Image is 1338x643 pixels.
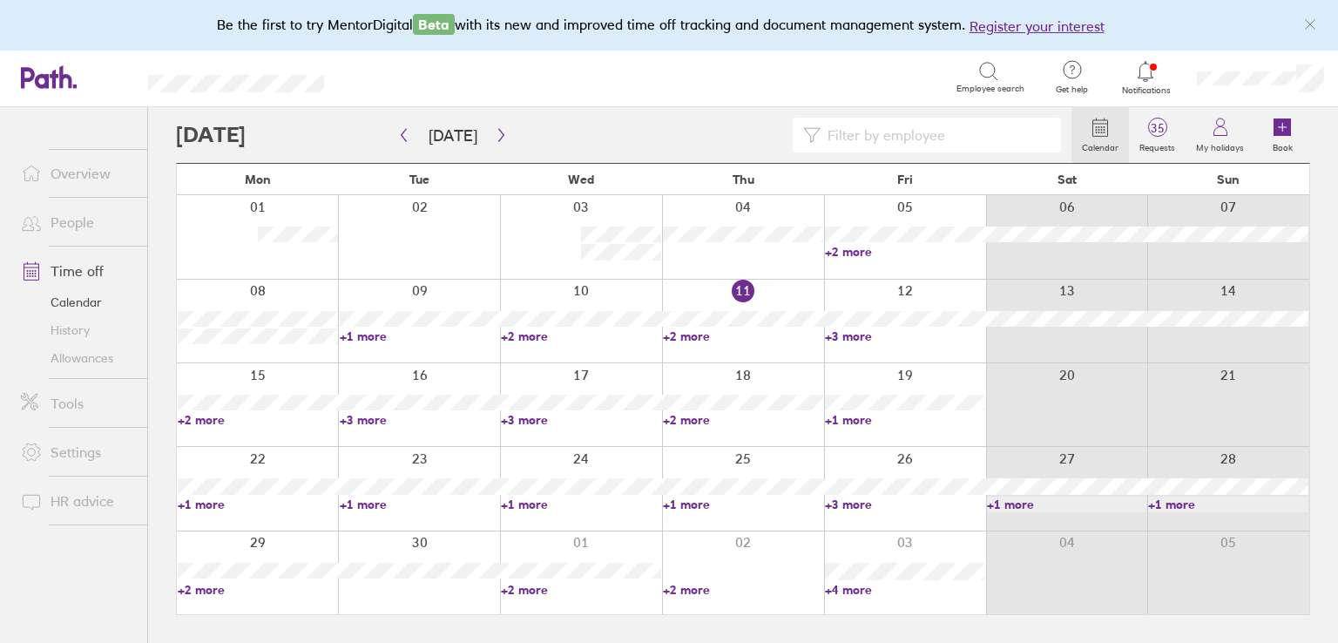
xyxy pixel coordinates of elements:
span: Fri [897,173,913,186]
a: +2 more [178,582,338,598]
a: Overview [7,156,147,191]
span: 35 [1129,121,1186,135]
label: My holidays [1186,138,1254,153]
label: Requests [1129,138,1186,153]
a: Tools [7,386,147,421]
div: Search [371,69,416,85]
span: Employee search [956,84,1024,94]
a: Book [1254,107,1310,163]
a: HR advice [7,484,147,518]
a: +3 more [825,497,985,512]
label: Book [1262,138,1303,153]
a: +1 more [663,497,823,512]
span: Beta [413,14,455,35]
a: Allowances [7,344,147,372]
a: Calendar [1071,107,1129,163]
span: Get help [1044,85,1100,95]
span: Thu [733,173,754,186]
a: +3 more [340,412,500,428]
div: Be the first to try MentorDigital with its new and improved time off tracking and document manage... [217,14,1122,37]
span: Mon [245,173,271,186]
button: Register your interest [970,16,1105,37]
button: [DATE] [415,121,491,150]
label: Calendar [1071,138,1129,153]
input: Filter by employee [821,118,1051,152]
a: +2 more [663,328,823,344]
a: +1 more [825,412,985,428]
a: +4 more [825,582,985,598]
a: Calendar [7,288,147,316]
a: +1 more [340,497,500,512]
a: Settings [7,435,147,470]
span: Wed [568,173,594,186]
span: Tue [409,173,429,186]
a: +1 more [340,328,500,344]
a: +3 more [825,328,985,344]
a: +2 more [501,582,661,598]
a: +2 more [178,412,338,428]
a: Time off [7,254,147,288]
a: +2 more [501,328,661,344]
a: 35Requests [1129,107,1186,163]
a: Notifications [1118,59,1174,96]
a: +2 more [663,412,823,428]
a: History [7,316,147,344]
a: +2 more [825,244,985,260]
a: My holidays [1186,107,1254,163]
a: +1 more [178,497,338,512]
a: +1 more [987,497,1147,512]
a: +3 more [501,412,661,428]
a: People [7,205,147,240]
a: +1 more [1148,497,1308,512]
span: Notifications [1118,85,1174,96]
span: Sat [1058,173,1077,186]
a: +2 more [663,582,823,598]
span: Sun [1217,173,1240,186]
a: +1 more [501,497,661,512]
